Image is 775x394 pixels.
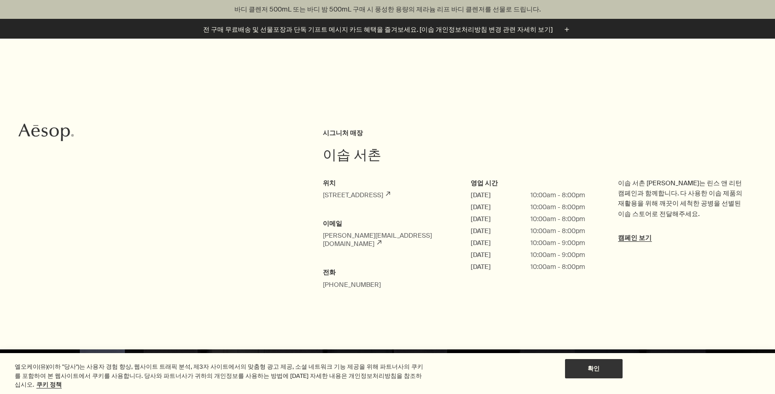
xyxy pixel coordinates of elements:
h2: 전화 [323,267,452,278]
a: [STREET_ADDRESS] [323,191,390,199]
p: 전 구매 무료배송 및 선물포장과 단독 기프트 메시지 카드 혜택을 즐겨보세요. [이솝 개인정보처리방침 변경 관련 자세히 보기] [203,25,553,34]
h2: 시그니처 매장 [323,128,766,139]
span: [DATE] [471,226,530,236]
p: 이솝 서촌 [PERSON_NAME]는 린스 앤 리턴 캠페인과 함께합니다. 다 사용한 이솝 제품의 재활용을 위해 깨끗이 세척한 공병을 선별된 이솝 스토어로 전달해주세요. [618,178,747,219]
span: [DATE] [471,250,530,260]
span: 10:00am - 8:00pm [530,190,585,200]
h1: 이솝 서촌 [323,146,766,164]
h2: 이메일 [323,218,452,229]
span: [DATE] [471,238,530,248]
span: [DATE] [471,190,530,200]
span: 10:00am - 8:00pm [530,214,585,224]
span: 10:00am - 8:00pm [530,202,585,212]
span: 캠페인 보기 [618,234,652,242]
button: 확인 [565,359,623,378]
span: 10:00am - 8:00pm [530,262,585,272]
a: 개인 정보 보호에 대한 자세한 정보, 새 탭에서 열기 [36,381,62,388]
span: [DATE] [471,214,530,224]
a: 캠페인 보기 [618,234,652,242]
span: 10:00am - 8:00pm [530,226,585,236]
div: 엘오케이(유)(이하 "당사")는 사용자 경험 향상, 웹사이트 트래픽 분석, 제3자 사이트에서의 맞춤형 광고 제공, 소셜 네트워크 기능 제공을 위해 파트너사의 쿠키를 포함하여 ... [15,362,426,389]
a: [PERSON_NAME][EMAIL_ADDRESS][DOMAIN_NAME] [323,231,452,248]
h2: 영업 시간 [471,178,600,189]
span: [DATE] [471,262,530,272]
span: [DATE] [471,202,530,212]
span: 10:00am - 9:00pm [530,238,585,248]
p: 바디 클렌저 500mL 또는 바디 밤 500mL 구매 시 풍성한 용량의 제라늄 리프 바디 클렌저를 선물로 드립니다. [9,5,766,14]
button: 전 구매 무료배송 및 선물포장과 단독 기프트 메시지 카드 혜택을 즐겨보세요. [이솝 개인정보처리방침 변경 관련 자세히 보기] [203,24,572,35]
h2: 위치 [323,178,452,189]
a: Aesop [16,121,76,146]
a: [PHONE_NUMBER] [323,280,381,289]
svg: Aesop [18,123,74,142]
span: 10:00am - 9:00pm [530,250,585,260]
